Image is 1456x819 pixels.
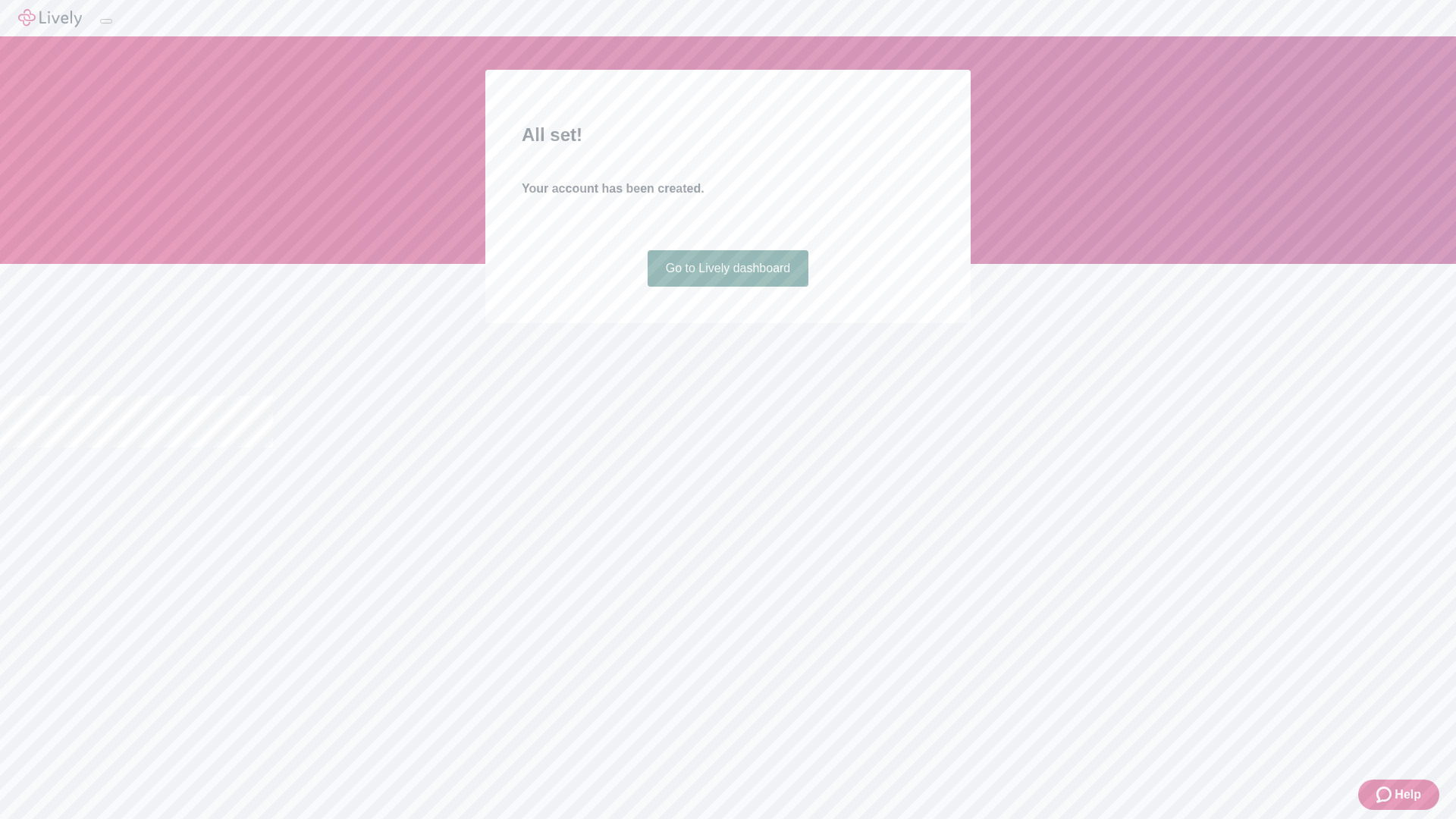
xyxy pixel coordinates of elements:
[1358,780,1439,810] button: Zendesk support iconHelp
[648,250,809,287] a: Go to Lively dashboard
[522,121,934,149] h2: All set!
[522,180,934,198] h4: Your account has been created.
[18,9,82,27] img: Lively
[100,19,112,24] button: Log out
[1376,786,1395,804] svg: Zendesk support icon
[1395,786,1421,804] span: Help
